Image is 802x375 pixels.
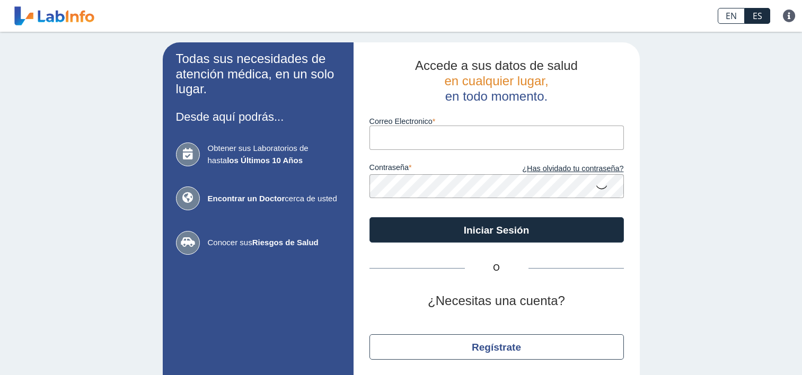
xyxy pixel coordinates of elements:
[252,238,319,247] b: Riesgos de Salud
[415,58,578,73] span: Accede a sus datos de salud
[369,293,624,309] h2: ¿Necesitas una cuenta?
[176,51,340,97] h2: Todas sus necesidades de atención médica, en un solo lugar.
[369,334,624,360] button: Regístrate
[465,262,528,274] span: O
[208,194,285,203] b: Encontrar un Doctor
[369,163,497,175] label: contraseña
[497,163,624,175] a: ¿Has olvidado tu contraseña?
[227,156,303,165] b: los Últimos 10 Años
[444,74,548,88] span: en cualquier lugar,
[208,142,340,166] span: Obtener sus Laboratorios de hasta
[369,217,624,243] button: Iniciar Sesión
[718,8,745,24] a: EN
[208,193,340,205] span: cerca de usted
[445,89,548,103] span: en todo momento.
[745,8,770,24] a: ES
[208,237,340,249] span: Conocer sus
[369,117,624,126] label: Correo Electronico
[176,110,340,123] h3: Desde aquí podrás...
